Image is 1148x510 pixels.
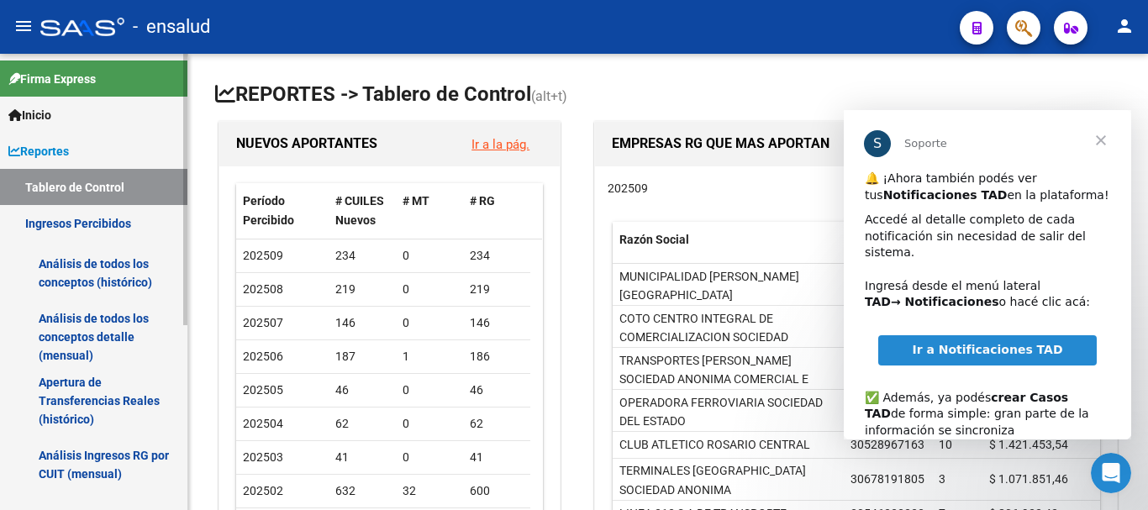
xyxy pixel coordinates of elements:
[463,183,530,239] datatable-header-cell: # RG
[403,481,456,501] div: 32
[243,249,283,262] span: 202509
[335,481,389,501] div: 632
[850,435,924,455] div: 30528967163
[335,448,389,467] div: 41
[989,472,1068,486] span: $ 1.071.851,46
[8,70,96,88] span: Firma Express
[243,194,294,227] span: Período Percibido
[243,350,283,363] span: 202506
[1091,453,1131,493] iframe: Intercom live chat
[608,181,648,195] span: 202509
[403,347,456,366] div: 1
[619,435,810,455] div: CLUB ATLETICO ROSARIO CENTRAL
[403,194,429,208] span: # MT
[21,263,266,378] div: ✅ Además, ya podés de forma simple: gran parte de la información se sincroniza automáticamente y ...
[619,393,837,432] div: OPERADORA FERROVIARIA SOCIEDAD DEL ESTADO
[243,316,283,329] span: 202507
[8,106,51,124] span: Inicio
[470,414,524,434] div: 62
[470,347,524,366] div: 186
[470,381,524,400] div: 46
[470,448,524,467] div: 41
[939,438,952,451] span: 10
[403,313,456,333] div: 0
[335,246,389,266] div: 234
[403,381,456,400] div: 0
[619,309,837,366] div: COTO CENTRO INTEGRAL DE COMERCIALIZACION SOCIEDAD ANONIMA
[329,183,396,239] datatable-header-cell: # CUILES Nuevos
[458,129,543,160] button: Ir a la pág.
[335,280,389,299] div: 219
[471,137,529,152] a: Ir a la pág.
[335,347,389,366] div: 187
[403,448,456,467] div: 0
[939,472,945,486] span: 3
[236,135,377,151] span: NUEVOS APORTANTES
[470,481,524,501] div: 600
[243,450,283,464] span: 202503
[850,470,924,489] div: 30678191805
[403,414,456,434] div: 0
[335,313,389,333] div: 146
[243,484,283,497] span: 202502
[243,383,283,397] span: 202505
[619,461,837,500] div: TERMINALES [GEOGRAPHIC_DATA] SOCIEDAD ANONIMA
[335,414,389,434] div: 62
[403,280,456,299] div: 0
[243,417,283,430] span: 202504
[396,183,463,239] datatable-header-cell: # MT
[470,280,524,299] div: 219
[470,313,524,333] div: 146
[8,142,69,160] span: Reportes
[844,110,1131,439] iframe: Intercom live chat mensaje
[470,246,524,266] div: 234
[1114,16,1135,36] mat-icon: person
[236,183,329,239] datatable-header-cell: Período Percibido
[612,135,829,151] span: EMPRESAS RG QUE MAS APORTAN
[403,246,456,266] div: 0
[531,88,567,104] span: (alt+t)
[989,438,1068,451] span: $ 1.421.453,54
[619,351,837,408] div: TRANSPORTES [PERSON_NAME] SOCIEDAD ANONIMA COMERCIAL E INDUSTRIAL
[335,194,384,227] span: # CUILES Nuevos
[613,222,844,277] datatable-header-cell: Razón Social
[243,282,283,296] span: 202508
[133,8,210,45] span: - ensalud
[470,194,495,208] span: # RG
[13,16,34,36] mat-icon: menu
[619,233,689,246] span: Razón Social
[335,381,389,400] div: 46
[215,81,1121,110] h1: REPORTES -> Tablero de Control
[619,267,837,306] div: MUNICIPALIDAD [PERSON_NAME][GEOGRAPHIC_DATA]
